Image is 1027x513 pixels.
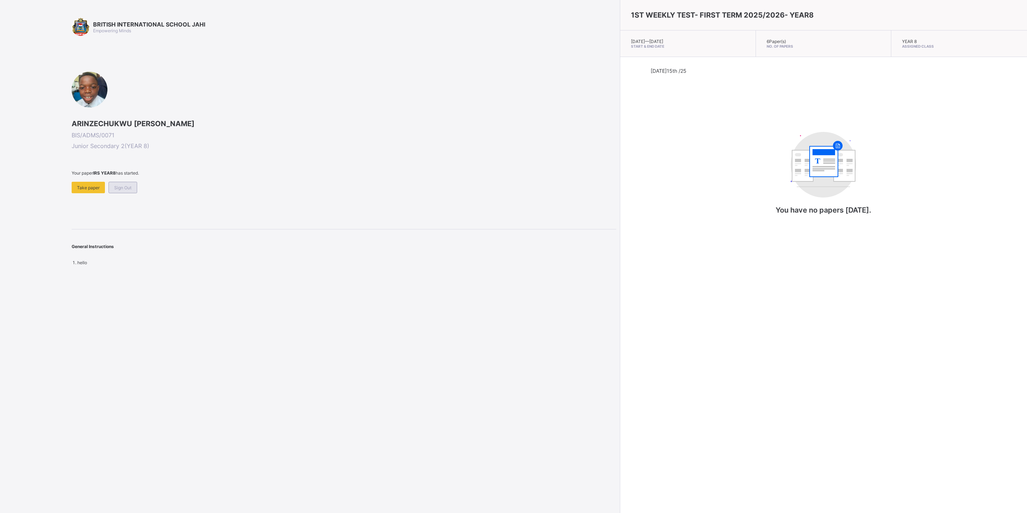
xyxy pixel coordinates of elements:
span: Junior Secondary 2 ( YEAR 8 ) [72,142,616,149]
span: No. of Papers [767,44,881,48]
span: 1ST WEEKLY TEST- FIRST TERM 2025/2026- YEAR8 [631,11,814,19]
b: IRS YEAR8 [93,170,116,176]
span: [DATE] 15th /25 [651,68,686,74]
p: You have no papers [DATE]. [752,206,895,214]
span: General Instructions [72,244,114,249]
span: hello [77,260,87,265]
div: You have no papers today. [752,125,895,229]
span: BRITISH INTERNATIONAL SCHOOL JAHI [93,21,205,28]
span: Empowering Minds [93,28,131,33]
span: Your paper has started. [72,170,616,176]
span: Take paper [77,185,100,190]
span: Assigned Class [902,44,1016,48]
span: YEAR 8 [902,39,917,44]
tspan: T [815,156,820,165]
span: Sign Out [114,185,131,190]
span: [DATE] — [DATE] [631,39,663,44]
span: Start & End Date [631,44,745,48]
span: ARINZECHUKWU [PERSON_NAME] [72,119,616,128]
span: BIS/ADMS/0071 [72,132,616,139]
span: 6 Paper(s) [767,39,786,44]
